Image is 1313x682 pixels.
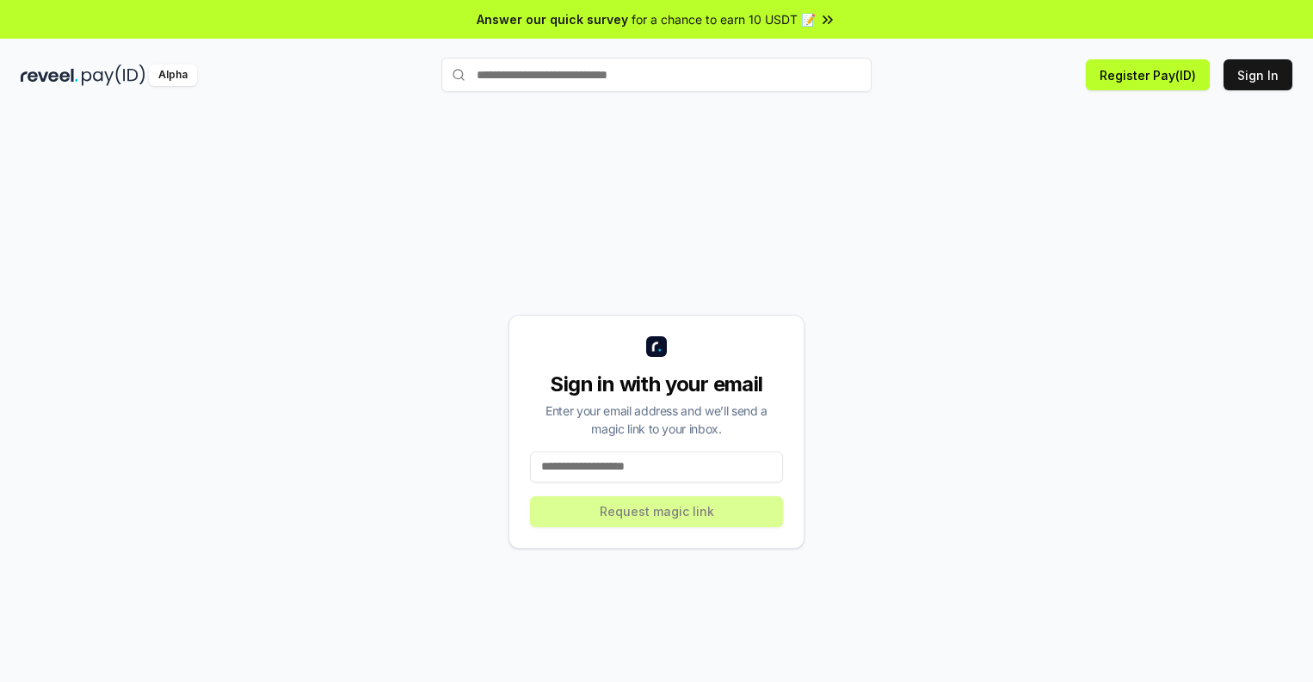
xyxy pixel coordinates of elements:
span: for a chance to earn 10 USDT 📝 [632,10,816,28]
img: logo_small [646,336,667,357]
div: Alpha [149,65,197,86]
div: Enter your email address and we’ll send a magic link to your inbox. [530,402,783,438]
button: Sign In [1224,59,1292,90]
span: Answer our quick survey [477,10,628,28]
img: reveel_dark [21,65,78,86]
div: Sign in with your email [530,371,783,398]
img: pay_id [82,65,145,86]
button: Register Pay(ID) [1086,59,1210,90]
